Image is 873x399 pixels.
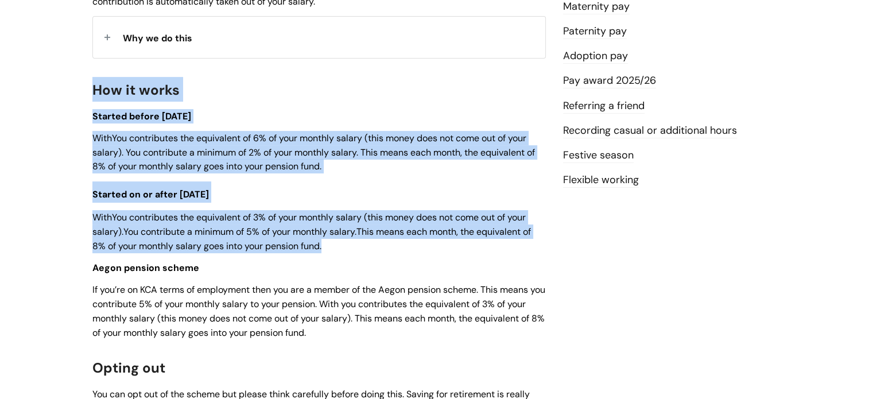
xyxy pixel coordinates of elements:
a: Recording casual or additional hours [563,123,737,138]
span: Aegon pension scheme [92,262,199,274]
span: Started before [DATE] [92,110,191,122]
span: Opting out [92,359,165,377]
span: WithYou contributes the equivalent of 3% of your monthly salary (this money does not come out of ... [92,211,531,252]
a: Paternity pay [563,24,627,39]
a: Adoption pay [563,49,628,64]
span: WithYou contributes the equivalent of 6% of your monthly salary (this money does not come out of ... [92,132,535,173]
span: How it works [92,81,180,99]
a: Festive season [563,148,634,163]
a: Flexible working [563,173,639,188]
span: Why we do this [123,32,192,44]
span: You contribute a minimum of 5% of your monthly salary. [123,226,356,238]
a: Pay award 2025/26 [563,73,656,88]
a: Referring a friend [563,99,645,114]
span: Started on or after [DATE] [92,188,209,200]
span: If you’re on KCA terms of employment then you are a member of the Aegon pension scheme. This mean... [92,284,545,338]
